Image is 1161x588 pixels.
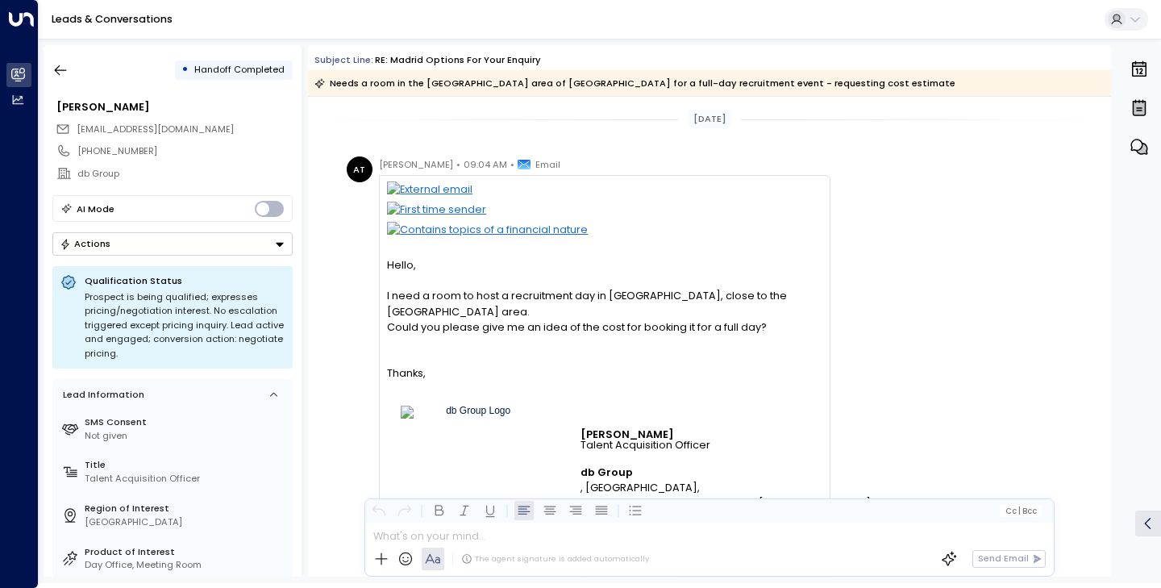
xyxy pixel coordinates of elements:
[387,335,426,397] span: Thanks,
[314,53,373,66] span: Subject Line:
[387,202,822,222] img: First time sender
[56,99,292,115] div: [PERSON_NAME]
[60,238,110,249] div: Actions
[85,290,285,361] div: Prospect is being qualified; expresses pricing/negotiation interest. No escalation triggered exce...
[580,440,710,450] span: Talent Acquisition Officer
[387,181,822,202] img: External email
[580,480,871,511] span: , [GEOGRAPHIC_DATA], Triq l-Industrija, Mriehel CBD 5030, [GEOGRAPHIC_DATA]
[387,257,416,288] span: Hello,
[52,232,293,256] button: Actions
[1000,505,1042,517] button: Cc|Bcc
[580,429,674,440] span: [PERSON_NAME]
[85,458,287,472] label: Title
[387,222,822,242] img: Contains topics of a financial nature
[58,388,144,402] div: Lead Information
[395,501,414,520] button: Redo
[77,144,292,158] div: [PHONE_NUMBER]
[314,75,955,91] div: Needs a room in the [GEOGRAPHIC_DATA] area of [GEOGRAPHIC_DATA] for a full-day recruitment event ...
[456,156,460,173] span: •
[181,58,189,81] div: •
[85,415,287,429] label: SMS Consent
[1005,507,1037,515] span: Cc Bcc
[77,123,234,136] span: [EMAIL_ADDRESS][DOMAIN_NAME]
[580,465,633,480] span: db Group
[464,156,507,173] span: 09:04 AM
[52,232,293,256] div: Button group with a nested menu
[194,63,285,76] span: Handoff Completed
[401,406,543,452] img: db Group Logo
[85,515,287,529] div: [GEOGRAPHIC_DATA]
[77,167,292,181] div: db Group
[379,156,453,173] span: [PERSON_NAME]
[85,558,287,572] div: Day Office, Meeting Room
[85,429,287,443] div: Not given
[461,553,649,565] div: The agent signature is added automatically
[510,156,514,173] span: •
[77,123,234,136] span: atroisi@dbgroupmalta.com
[85,274,285,287] p: Qualification Status
[387,288,822,335] span: I need a room to host a recruitment day in [GEOGRAPHIC_DATA], close to the [GEOGRAPHIC_DATA] area...
[688,110,731,128] div: [DATE]
[375,53,541,67] div: RE: Madrid options for your enquiry
[85,472,287,486] div: Talent Acquisition Officer
[347,156,372,182] div: AT
[85,502,287,515] label: Region of Interest
[77,201,114,217] div: AI Mode
[369,501,389,520] button: Undo
[1018,507,1021,515] span: |
[535,156,560,173] span: Email
[85,545,287,559] label: Product of Interest
[52,12,173,26] a: Leads & Conversations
